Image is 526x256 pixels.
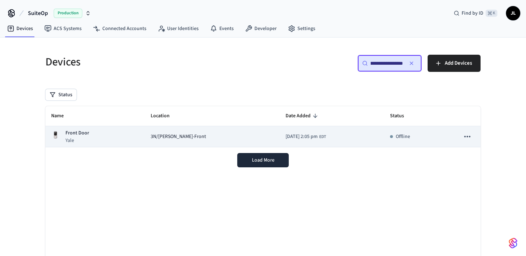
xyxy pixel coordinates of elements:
[462,10,483,17] span: Find by ID
[45,89,77,100] button: Status
[486,10,497,17] span: ⌘ K
[428,55,481,72] button: Add Devices
[45,106,481,147] table: sticky table
[54,9,82,18] span: Production
[509,237,517,249] img: SeamLogoGradient.69752ec5.svg
[87,22,152,35] a: Connected Accounts
[39,22,87,35] a: ACS Systems
[239,22,282,35] a: Developer
[506,6,520,20] button: JL
[152,22,204,35] a: User Identities
[151,133,206,141] span: 3N/[PERSON_NAME]-Front
[507,7,520,20] span: JL
[28,9,48,18] span: SuiteOp
[252,157,274,164] span: Load More
[390,110,413,122] span: Status
[282,22,321,35] a: Settings
[286,110,320,122] span: Date Added
[448,7,503,20] div: Find by ID⌘ K
[204,22,239,35] a: Events
[1,22,39,35] a: Devices
[319,134,326,140] span: EDT
[396,133,410,141] p: Offline
[51,131,60,139] img: Yale Assure Touchscreen Wifi Smart Lock, Satin Nickel, Front
[237,153,289,167] button: Load More
[65,129,89,137] p: Front Door
[65,137,89,144] p: Yale
[445,59,472,68] span: Add Devices
[286,133,326,141] div: America/New_York
[51,110,73,122] span: Name
[151,110,179,122] span: Location
[286,133,318,141] span: [DATE] 2:05 pm
[45,55,259,69] h5: Devices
